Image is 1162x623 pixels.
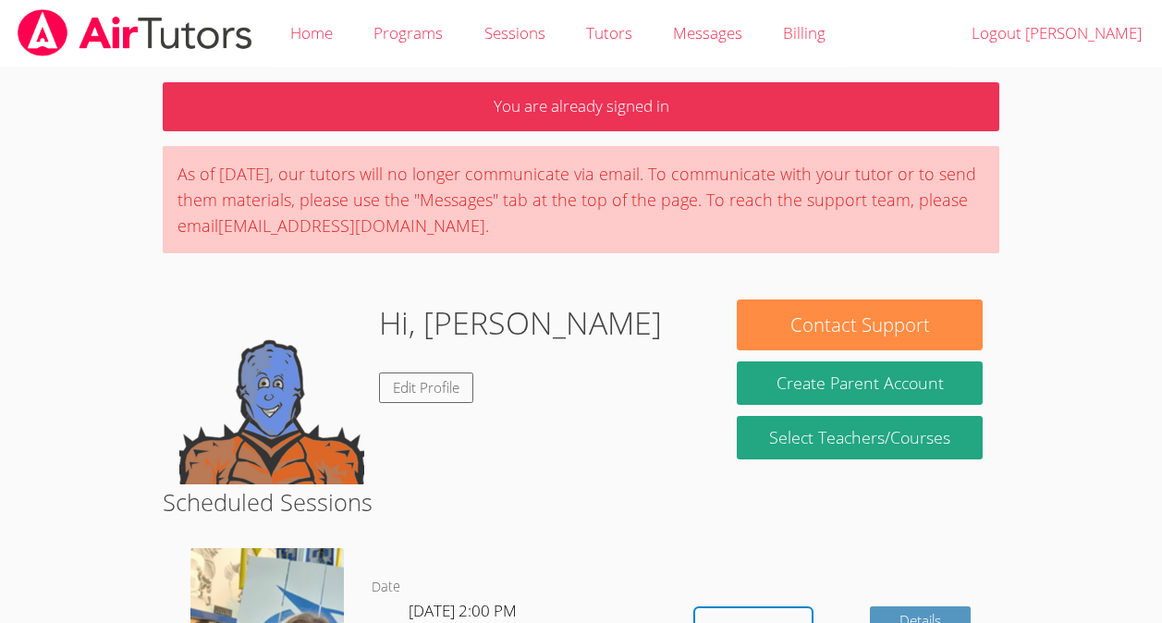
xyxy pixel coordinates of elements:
div: As of [DATE], our tutors will no longer communicate via email. To communicate with your tutor or ... [163,146,999,253]
img: airtutors_banner-c4298cdbf04f3fff15de1276eac7730deb9818008684d7c2e4769d2f7ddbe033.png [16,9,254,56]
span: Messages [673,22,742,43]
button: Create Parent Account [737,361,982,405]
a: Select Teachers/Courses [737,416,982,459]
span: [DATE] 2:00 PM [409,600,517,621]
h1: Hi, [PERSON_NAME] [379,299,662,347]
a: Edit Profile [379,373,473,403]
img: default.png [179,299,364,484]
button: Contact Support [737,299,982,350]
h2: Scheduled Sessions [163,484,999,519]
dt: Date [372,576,400,599]
p: You are already signed in [163,82,999,131]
